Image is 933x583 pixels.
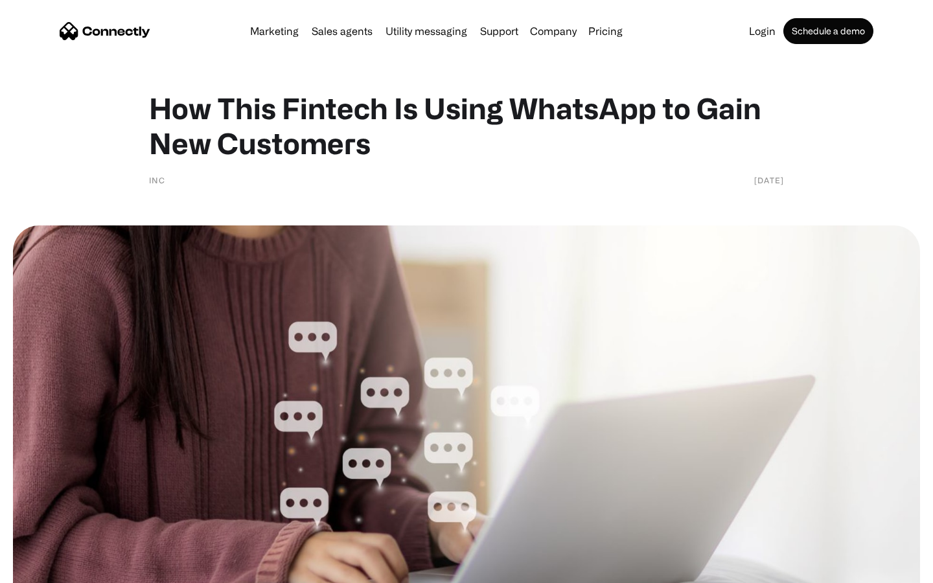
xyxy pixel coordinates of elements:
[149,174,165,187] div: INC
[783,18,873,44] a: Schedule a demo
[744,26,781,36] a: Login
[475,26,524,36] a: Support
[583,26,628,36] a: Pricing
[754,174,784,187] div: [DATE]
[149,91,784,161] h1: How This Fintech Is Using WhatsApp to Gain New Customers
[530,22,577,40] div: Company
[13,560,78,578] aside: Language selected: English
[26,560,78,578] ul: Language list
[245,26,304,36] a: Marketing
[306,26,378,36] a: Sales agents
[380,26,472,36] a: Utility messaging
